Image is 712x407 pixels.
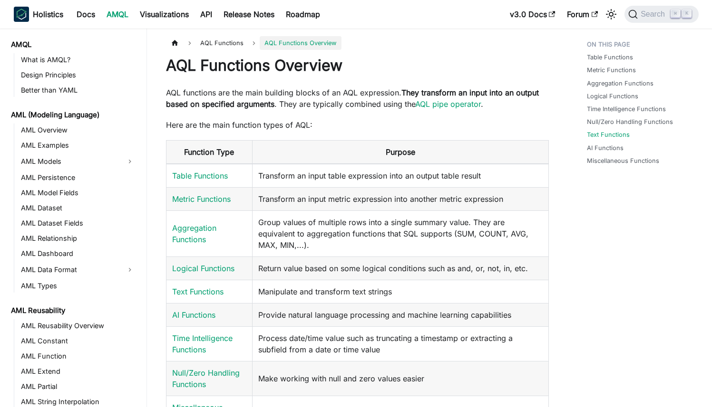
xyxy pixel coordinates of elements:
a: AML Dashboard [18,247,138,260]
a: Logical Functions [587,92,638,101]
button: Expand sidebar category 'AML Models' [121,154,138,169]
a: AML Dataset Fields [18,217,138,230]
a: Home page [166,36,184,50]
a: What is AMQL? [18,53,138,66]
a: AML Examples [18,139,138,152]
span: AQL Functions [195,36,248,50]
nav: Docs sidebar [4,28,147,407]
a: Table Functions [587,53,633,62]
a: AI Functions [172,310,215,320]
td: Provide natural language processing and machine learning capabilities [253,303,548,327]
a: Metric Functions [587,66,636,75]
a: Visualizations [134,7,195,22]
a: HolisticsHolistics [14,7,63,22]
a: Null/Zero Handling Functions [587,117,673,126]
a: AML Persistence [18,171,138,184]
span: AQL Functions Overview [260,36,341,50]
a: AQL pipe operator [415,99,481,109]
p: AQL functions are the main building blocks of an AQL expression. . They are typically combined us... [166,87,549,110]
a: AML Types [18,279,138,293]
td: Process date/time value such as truncating a timestamp or extracting a subfield from a date or ti... [253,327,548,361]
button: Search (Command+K) [624,6,698,23]
a: AML Overview [18,123,138,137]
a: Better than YAML [18,84,138,97]
a: Null/Zero Handling Functions [172,368,240,389]
a: Text Functions [172,287,224,296]
a: Text Functions [587,130,630,139]
a: AML Model Fields [18,186,138,199]
td: Make working with null and zero values easier [253,361,548,396]
a: Release Notes [218,7,280,22]
a: Design Principles [18,68,138,82]
strong: They transform an input into an output based on specified arguments [166,88,539,109]
a: AML Data Format [18,262,121,277]
a: Time Intelligence Functions [587,104,666,114]
button: Switch between dark and light mode (currently light mode) [604,7,619,22]
b: Holistics [33,9,63,20]
kbd: ⌘ [671,9,680,18]
td: Manipulate and transform text strings [253,280,548,303]
h1: AQL Functions Overview [166,56,549,75]
a: Table Functions [172,171,228,180]
nav: Breadcrumbs [166,36,549,50]
a: Time Intelligence Functions [172,333,233,354]
a: AML Relationship [18,232,138,245]
a: AI Functions [587,143,624,152]
a: Forum [561,7,604,22]
a: AML Models [18,154,121,169]
a: AML (Modeling Language) [8,108,138,122]
td: Transform an input table expression into an output table result [253,164,548,188]
td: Return value based on some logical conditions such as and, or, not, in, etc. [253,257,548,280]
a: AML Dataset [18,201,138,215]
a: Logical Functions [172,264,234,273]
a: AML Constant [18,334,138,348]
a: Docs [71,7,101,22]
a: Miscellaneous Functions [587,156,659,165]
th: Purpose [253,141,548,164]
a: v3.0 Docs [504,7,561,22]
a: API [195,7,218,22]
a: AMQL [8,38,138,51]
span: Search [638,10,671,19]
kbd: K [682,9,692,18]
a: AMQL [101,7,134,22]
button: Expand sidebar category 'AML Data Format' [121,262,138,277]
p: Here are the main function types of AQL: [166,119,549,131]
td: Transform an input metric expression into another metric expression [253,188,548,211]
a: AML Partial [18,380,138,393]
a: AML Reusability [8,304,138,317]
a: AML Reusability Overview [18,319,138,332]
td: Group values of multiple rows into a single summary value. They are equivalent to aggregation fun... [253,211,548,257]
a: Metric Functions [172,194,231,204]
a: AML Function [18,350,138,363]
img: Holistics [14,7,29,22]
a: Roadmap [280,7,326,22]
th: Function Type [166,141,253,164]
a: AML Extend [18,365,138,378]
a: Aggregation Functions [587,79,653,88]
a: Aggregation Functions [172,223,216,244]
